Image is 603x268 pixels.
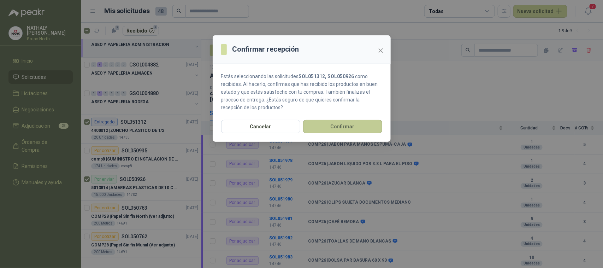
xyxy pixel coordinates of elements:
h3: Confirmar recepción [232,44,299,55]
strong: SOL051312, SOL050926 [299,74,354,79]
button: Cancelar [221,120,300,133]
button: Close [375,45,386,56]
p: Estás seleccionando las solicitudes como recibidas. Al hacerlo, confirmas que has recibido los pr... [221,72,382,111]
span: close [378,48,384,53]
button: Confirmar [303,120,382,133]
